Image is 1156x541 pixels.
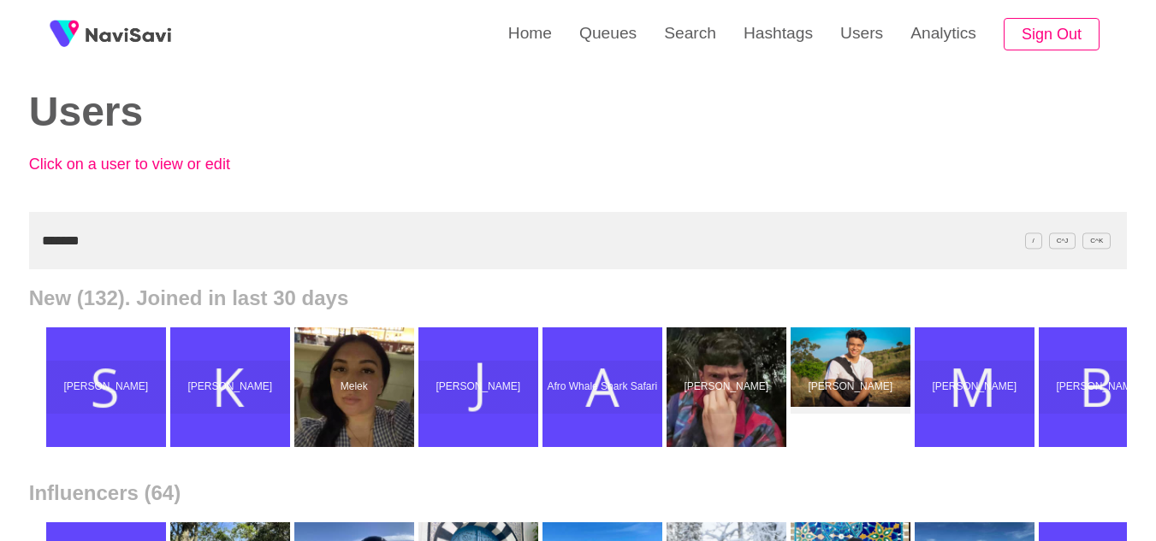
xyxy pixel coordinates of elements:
p: Click on a user to view or edit [29,156,406,173]
a: [PERSON_NAME]Jacob Cuthbert [418,327,542,447]
span: / [1025,232,1042,249]
img: fireSpot [43,13,86,56]
p: Melek [298,381,411,393]
h2: Users [29,90,553,135]
p: [PERSON_NAME] [918,381,1031,393]
p: [PERSON_NAME] [422,381,535,393]
button: Sign Out [1004,18,1100,51]
p: [PERSON_NAME] [50,381,163,393]
span: C^K [1082,232,1111,249]
p: [PERSON_NAME] [794,381,907,393]
a: MelekMelek [294,327,418,447]
h2: Influencers (64) [29,481,1127,505]
a: [PERSON_NAME]Mridula Pasam [915,327,1039,447]
h2: New (132). Joined in last 30 days [29,286,1127,310]
a: [PERSON_NAME]Kaushal Kishor [170,327,294,447]
span: C^J [1049,232,1076,249]
img: fireSpot [86,26,171,43]
p: [PERSON_NAME] [174,381,287,393]
a: [PERSON_NAME]Brian Chua [791,327,915,447]
p: [PERSON_NAME] [1042,381,1155,393]
a: Afro Whale Shark SafariAfro Whale Shark Safari [542,327,667,447]
a: [PERSON_NAME]sebastian damore [667,327,791,447]
p: [PERSON_NAME] [670,381,783,393]
p: Afro Whale Shark Safari [546,381,659,393]
a: [PERSON_NAME]Sardar Bali [46,327,170,447]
